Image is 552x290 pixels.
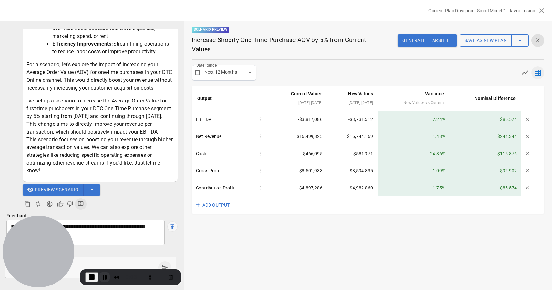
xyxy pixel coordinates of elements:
td: 24.86 % [378,145,449,162]
td: 1.75 % [378,179,449,196]
button: Send Feedback [167,221,178,232]
button: Save as new plan [460,34,512,47]
th: Nominal Difference [449,86,521,111]
th: New Values [328,86,378,111]
button: Regenerate Response [32,198,44,210]
td: -$3,817,086 [269,111,328,128]
p: Increase Shopify One Time Purchase AOV by 5% from Current Values [192,36,383,54]
button: Detailed Feedback [75,198,87,210]
th: Variance [378,86,449,111]
p: Current Plan: Drivepoint SmartModel™- Flavor Fusion [428,7,535,14]
th: Current Values [269,86,328,111]
p: Feedback: [6,212,178,219]
td: 2.24 % [378,111,449,128]
td: $244,344 [449,128,521,145]
span: + [196,199,200,211]
td: $16,499,825 [269,128,328,145]
td: $85,574 [449,111,521,128]
td: 1.48 % [378,128,449,145]
div: New Values vs Current [383,99,444,107]
p: Next 12 Months [204,69,237,76]
td: $115,876 [449,145,521,162]
div: Gross Profit [196,166,265,175]
div: [DATE] - [DATE] [333,99,373,107]
th: Output [192,86,269,111]
div: Net Revenue [196,132,265,141]
td: -$3,731,512 [328,111,378,128]
td: $85,574 [449,179,521,196]
div: [DATE] - [DATE] [274,99,322,107]
li: Streamlining operations to reduce labor costs or improve productivity. [52,40,174,56]
button: Preview Scenario [23,184,84,196]
button: Copy to clipboard [23,199,32,209]
p: For a scenario, let's explore the impact of increasing your Average Order Value (AOV) for one-tim... [26,61,174,92]
td: $8,501,933 [269,162,328,179]
div: Contribution Profit [196,183,265,192]
div: Cash [196,149,265,158]
button: Generate Tearsheet [398,34,457,47]
button: Bad Response [65,199,75,209]
td: $581,971 [328,145,378,162]
p: Scenario Preview [192,27,229,33]
p: I've set up a scenario to increase the Average Order Value for first-time purchasers in your DTC ... [26,97,174,175]
button: Agent Changes Data [44,198,56,210]
td: $4,897,286 [269,179,328,196]
td: $466,095 [269,145,328,162]
td: $4,982,860 [328,179,378,196]
td: 1.09 % [378,162,449,179]
button: Good Response [56,199,65,209]
td: $8,594,835 [328,162,378,179]
label: Date Range [196,62,217,68]
span: Preview Scenario [35,186,78,194]
strong: Efficiency Improvements: [52,41,113,47]
button: +ADD OUTPUT [192,196,235,214]
td: $92,902 [449,162,521,179]
div: EBITDA [196,115,265,124]
td: $16,744,169 [328,128,378,145]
